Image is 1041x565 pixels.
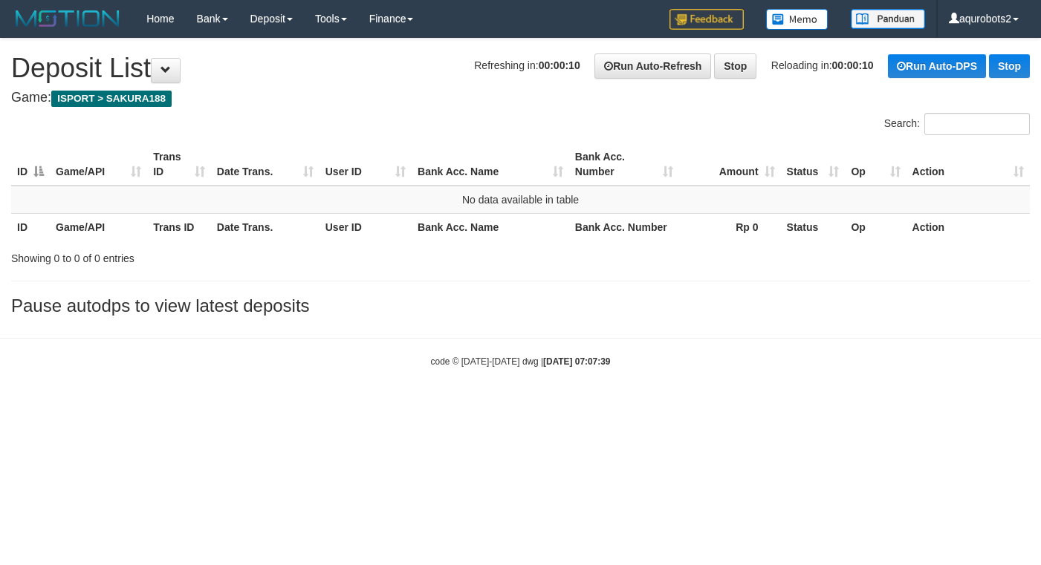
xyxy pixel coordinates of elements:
[11,296,1030,316] h3: Pause autodps to view latest deposits
[11,213,50,241] th: ID
[679,143,781,186] th: Amount: activate to sort column ascending
[412,213,569,241] th: Bank Acc. Name
[569,213,679,241] th: Bank Acc. Number
[907,143,1030,186] th: Action: activate to sort column ascending
[669,9,744,30] img: Feedback.jpg
[714,53,756,79] a: Stop
[679,213,781,241] th: Rp 0
[907,213,1030,241] th: Action
[320,143,412,186] th: User ID: activate to sort column ascending
[884,113,1030,135] label: Search:
[474,59,580,71] span: Refreshing in:
[11,245,423,266] div: Showing 0 to 0 of 0 entries
[781,213,846,241] th: Status
[771,59,874,71] span: Reloading in:
[11,53,1030,83] h1: Deposit List
[320,213,412,241] th: User ID
[147,143,211,186] th: Trans ID: activate to sort column ascending
[845,213,906,241] th: Op
[51,91,172,107] span: ISPORT > SAKURA188
[539,59,580,71] strong: 00:00:10
[543,356,610,367] strong: [DATE] 07:07:39
[147,213,211,241] th: Trans ID
[211,213,320,241] th: Date Trans.
[50,143,147,186] th: Game/API: activate to sort column ascending
[766,9,828,30] img: Button%20Memo.svg
[211,143,320,186] th: Date Trans.: activate to sort column ascending
[832,59,874,71] strong: 00:00:10
[50,213,147,241] th: Game/API
[851,9,925,29] img: panduan.png
[11,91,1030,105] h4: Game:
[431,356,611,367] small: code © [DATE]-[DATE] dwg |
[781,143,846,186] th: Status: activate to sort column ascending
[989,54,1030,78] a: Stop
[924,113,1030,135] input: Search:
[888,54,986,78] a: Run Auto-DPS
[11,7,124,30] img: MOTION_logo.png
[569,143,679,186] th: Bank Acc. Number: activate to sort column ascending
[845,143,906,186] th: Op: activate to sort column ascending
[11,186,1030,214] td: No data available in table
[594,53,711,79] a: Run Auto-Refresh
[11,143,50,186] th: ID: activate to sort column descending
[412,143,569,186] th: Bank Acc. Name: activate to sort column ascending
